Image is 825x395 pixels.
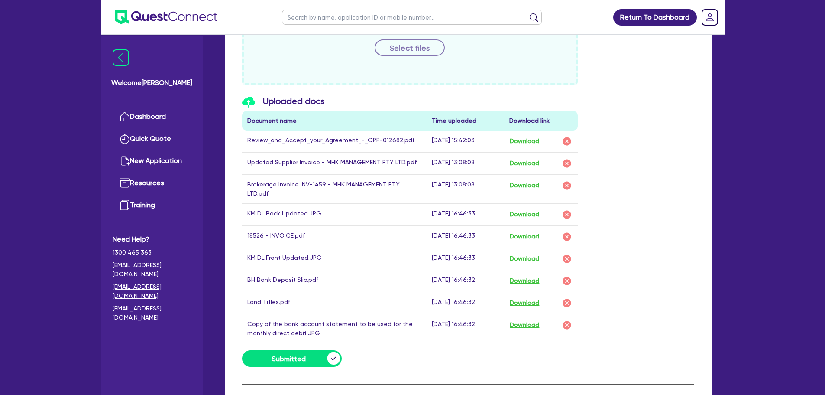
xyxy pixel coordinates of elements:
[282,10,542,25] input: Search by name, application ID or mobile number...
[120,156,130,166] img: new-application
[120,134,130,144] img: quick-quote
[375,39,445,56] button: Select files
[113,106,191,128] a: Dashboard
[242,152,427,174] td: Updated Supplier Invoice - MHK MANAGEMENT PTY LTD.pdf
[120,178,130,188] img: resources
[113,304,191,322] a: [EMAIL_ADDRESS][DOMAIN_NAME]
[504,111,578,131] th: Download link
[120,200,130,210] img: training
[242,131,427,153] td: Review_and_Accept_your_Agreement_-_OPP-012682.pdf
[113,194,191,216] a: Training
[562,276,572,286] img: delete-icon
[509,158,540,169] button: Download
[113,248,191,257] span: 1300 465 363
[427,131,504,153] td: [DATE] 15:42:03
[113,172,191,194] a: Resources
[562,320,572,330] img: delete-icon
[509,180,540,191] button: Download
[242,314,427,343] td: Copy of the bank account statement to be used for the monthly direct debit.JPG
[113,49,129,66] img: icon-menu-close
[562,180,572,191] img: delete-icon
[562,254,572,264] img: delete-icon
[242,96,578,108] h3: Uploaded docs
[113,128,191,150] a: Quick Quote
[562,209,572,220] img: delete-icon
[113,282,191,300] a: [EMAIL_ADDRESS][DOMAIN_NAME]
[115,10,217,24] img: quest-connect-logo-blue
[562,232,572,242] img: delete-icon
[562,136,572,147] img: delete-icon
[562,298,572,308] img: delete-icon
[427,174,504,203] td: [DATE] 13:08:08
[242,225,427,248] td: 18526 - INVOICE.pdf
[509,275,540,287] button: Download
[509,209,540,220] button: Download
[113,234,191,245] span: Need Help?
[427,111,504,131] th: Time uploaded
[242,97,255,108] img: icon-upload
[113,261,191,279] a: [EMAIL_ADDRESS][DOMAIN_NAME]
[509,253,540,264] button: Download
[427,292,504,314] td: [DATE] 16:46:32
[509,136,540,147] button: Download
[242,350,342,367] button: Submitted
[427,270,504,292] td: [DATE] 16:46:32
[509,320,540,331] button: Download
[242,203,427,225] td: KM DL Back Updated.JPG
[613,9,697,26] a: Return To Dashboard
[113,150,191,172] a: New Application
[699,6,721,29] a: Dropdown toggle
[509,231,540,242] button: Download
[427,203,504,225] td: [DATE] 16:46:33
[242,111,427,131] th: Document name
[427,248,504,270] td: [DATE] 16:46:33
[427,152,504,174] td: [DATE] 13:08:08
[509,297,540,309] button: Download
[242,174,427,203] td: Brokerage Invoice INV-1459 - MHK MANAGEMENT PTY LTD.pdf
[242,248,427,270] td: KM DL Front Updated.JPG
[562,158,572,169] img: delete-icon
[242,270,427,292] td: BH Bank Deposit Slip.pdf
[111,78,192,88] span: Welcome [PERSON_NAME]
[427,225,504,248] td: [DATE] 16:46:33
[427,314,504,343] td: [DATE] 16:46:32
[242,292,427,314] td: Land Titles.pdf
